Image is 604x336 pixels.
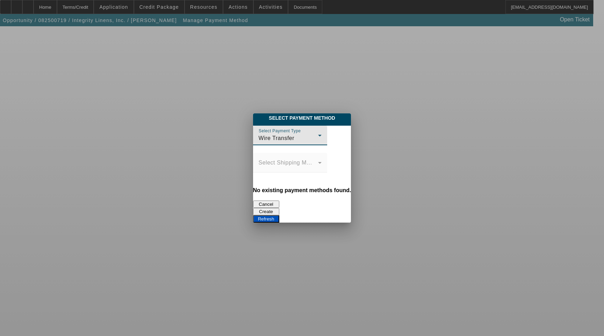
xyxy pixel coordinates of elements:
[253,186,351,195] p: No existing payment methods found.
[259,160,322,166] mat-label: Select Shipping Method
[253,208,279,215] button: Create
[253,201,279,208] button: Cancel
[259,129,301,133] mat-label: Select Payment Type
[258,115,346,121] span: Select Payment Method
[259,135,295,141] span: Wire Transfer
[253,215,279,223] button: Refresh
